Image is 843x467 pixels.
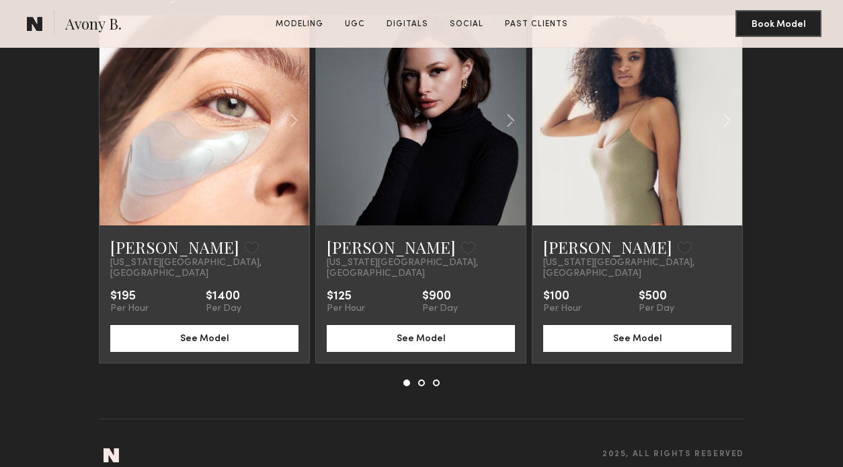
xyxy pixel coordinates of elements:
button: See Model [543,325,731,352]
a: Modeling [270,18,329,30]
div: $900 [422,290,458,303]
a: See Model [327,332,515,343]
div: $195 [110,290,149,303]
a: Book Model [735,17,821,29]
a: [PERSON_NAME] [543,236,672,258]
a: Past Clients [499,18,573,30]
a: See Model [543,332,731,343]
a: [PERSON_NAME] [327,236,456,258]
div: Per Day [422,303,458,314]
div: $100 [543,290,581,303]
div: Per Hour [110,303,149,314]
span: [US_STATE][GEOGRAPHIC_DATA], [GEOGRAPHIC_DATA] [110,258,298,279]
button: See Model [327,325,515,352]
button: Book Model [735,10,821,37]
div: $1400 [206,290,241,303]
a: Digitals [381,18,434,30]
div: Per Hour [543,303,581,314]
button: See Model [110,325,298,352]
a: Social [444,18,489,30]
a: UGC [339,18,370,30]
span: 2025, all rights reserved [602,450,744,459]
div: Per Day [639,303,674,314]
div: $125 [327,290,365,303]
a: See Model [110,332,298,343]
div: Per Hour [327,303,365,314]
span: [US_STATE][GEOGRAPHIC_DATA], [GEOGRAPHIC_DATA] [543,258,731,279]
div: Per Day [206,303,241,314]
span: Avony B. [65,13,122,37]
a: [PERSON_NAME] [110,236,239,258]
span: [US_STATE][GEOGRAPHIC_DATA], [GEOGRAPHIC_DATA] [327,258,515,279]
div: $500 [639,290,674,303]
